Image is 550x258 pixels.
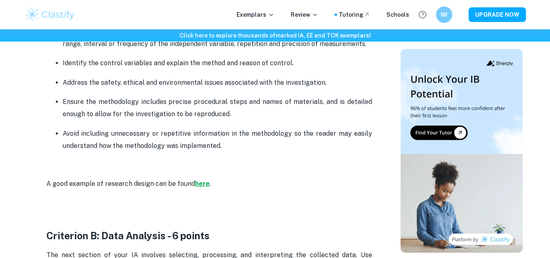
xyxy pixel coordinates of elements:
p: Ensure the methodology includes precise procedural steps and names of materials, and is detailed ... [63,96,372,121]
a: here [195,180,210,187]
img: Thumbnail [401,49,523,253]
button: MI [436,7,452,23]
strong: Criterion B: Data Analysis - 6 points [46,230,210,241]
button: UPGRADE NOW [469,7,526,22]
span: . [210,180,211,187]
p: Avoid including unnecessary or repetitive information in the methodology so the reader may easily... [63,128,372,152]
p: Identify the control variables and explain the method and reason of control. [63,57,372,69]
span: A good example of research design can be found [46,180,195,187]
h6: MI [439,10,449,19]
p: Address the safety, ethical and environmental issues associated with the investigation. [63,77,372,89]
img: Clastify logo [24,7,76,23]
h6: Click here to explore thousands of marked IA, EE and TOK exemplars ! [2,31,548,40]
button: Help and Feedback [416,8,429,22]
a: Schools [386,10,409,19]
p: Exemplars [237,10,274,19]
a: Tutoring [339,10,370,19]
p: Review [291,10,318,19]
